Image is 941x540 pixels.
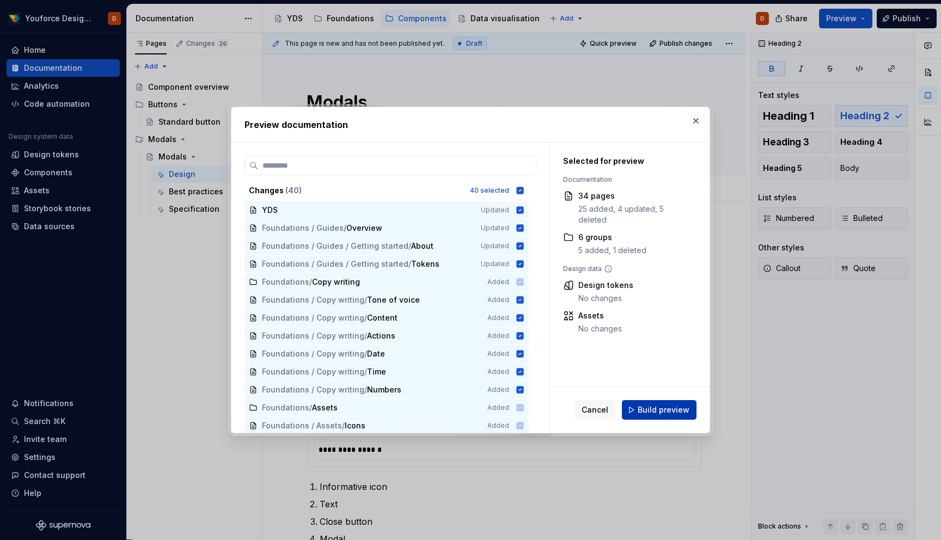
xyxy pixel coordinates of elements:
[262,241,408,251] span: Foundations / Guides / Getting started
[364,330,367,341] span: /
[262,384,364,395] span: Foundations / Copy writing
[578,245,646,256] div: 5 added, 1 deleted
[578,293,633,304] div: No changes
[638,404,689,415] span: Build preview
[367,294,420,305] span: Tone of voice
[249,185,463,196] div: Changes
[578,232,646,243] div: 6 groups
[367,330,395,341] span: Actions
[262,259,408,269] span: Foundations / Guides / Getting started
[578,191,691,201] div: 34 pages
[262,348,364,359] span: Foundations / Copy writing
[481,260,509,268] span: Updated
[411,259,439,269] span: Tokens
[578,323,622,334] div: No changes
[481,242,509,250] span: Updated
[262,294,364,305] span: Foundations / Copy writing
[578,204,691,225] div: 25 added, 4 updated, 5 deleted
[622,400,696,420] button: Build preview
[470,186,509,195] div: 40 selected
[563,175,691,184] div: Documentation
[487,296,509,304] span: Added
[582,404,608,415] span: Cancel
[344,223,346,234] span: /
[262,205,284,216] span: YDS
[578,310,622,321] div: Assets
[578,280,633,291] div: Design tokens
[408,241,411,251] span: /
[245,118,696,131] h2: Preview documentation
[487,349,509,358] span: Added
[481,206,509,214] span: Updated
[481,224,509,232] span: Updated
[364,348,367,359] span: /
[364,312,367,323] span: /
[575,400,615,420] button: Cancel
[487,385,509,394] span: Added
[367,366,389,377] span: Time
[364,384,367,395] span: /
[563,265,691,273] div: Design data
[367,312,398,323] span: Content
[487,332,509,340] span: Added
[262,366,364,377] span: Foundations / Copy writing
[364,294,367,305] span: /
[408,259,411,269] span: /
[563,156,691,167] div: Selected for preview
[285,186,302,195] span: ( 40 )
[346,223,382,234] span: Overview
[411,241,433,251] span: About
[487,367,509,376] span: Added
[367,384,401,395] span: Numbers
[262,223,344,234] span: Foundations / Guides
[364,366,367,377] span: /
[262,330,364,341] span: Foundations / Copy writing
[367,348,389,359] span: Date
[487,314,509,322] span: Added
[262,312,364,323] span: Foundations / Copy writing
